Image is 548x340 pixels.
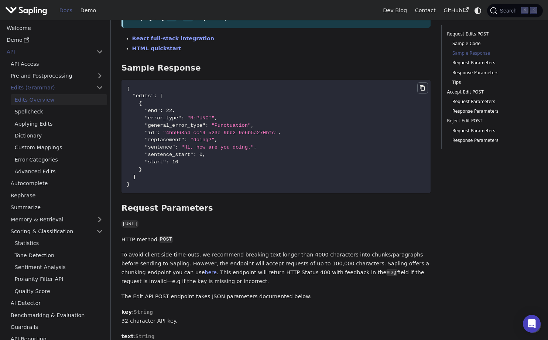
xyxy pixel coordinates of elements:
a: Rephrase [7,190,107,201]
a: Response Parameters [452,137,532,144]
span: "Hi, how are you doing." [181,144,254,150]
a: Dev Blog [379,5,411,16]
span: "sentence" [145,144,175,150]
span: "4bb963a4-cc19-523e-9bb2-9e6b5a270bfc" [163,130,278,136]
p: To avoid client side time-outs, we recommend breaking text longer than 4000 characters into chunk... [121,251,431,286]
button: Search (Command+K) [487,4,542,17]
a: Memory & Retrieval [7,214,107,225]
button: Copy code to clipboard [417,82,428,93]
span: , [202,152,205,157]
span: : [166,159,169,165]
code: msg [386,269,397,276]
a: Pre and Postprocessing [7,71,107,81]
a: Applying Edits [11,118,107,129]
a: Request Parameters [452,59,532,67]
span: , [172,108,175,113]
span: : [175,144,178,150]
span: "end" [145,108,160,113]
span: { [139,101,142,106]
a: Scoring & Classification [7,226,107,237]
div: Open Intercom Messenger [523,315,541,333]
a: AI Detector [7,298,107,309]
span: String [135,333,154,339]
a: Contact [411,5,440,16]
span: : [160,108,163,113]
strong: text [121,333,134,339]
a: Custom Mappings [11,142,107,153]
span: : [184,137,187,143]
a: API Access [7,58,107,69]
p: HTTP method: [121,235,431,244]
a: API [3,47,92,57]
span: } [127,181,130,187]
span: , [215,115,218,121]
a: Request Edits POST [447,31,535,38]
span: "replacement" [145,137,184,143]
span: , [215,137,218,143]
span: : [193,152,196,157]
a: Request Parameters [452,127,532,135]
span: "edits" [133,93,154,99]
a: Error Categories [11,154,107,165]
a: Profanity Filter API [11,274,107,285]
span: ] [133,174,136,180]
a: here [205,269,217,275]
button: Switch between dark and light mode (currently system mode) [473,5,483,16]
span: "sentence_start" [145,152,193,157]
span: Search [497,8,521,14]
a: Response Parameters [452,108,532,115]
span: [ [160,93,163,99]
a: Tips [452,79,532,86]
a: Advanced Edits [11,166,107,177]
span: : [181,115,184,121]
a: Autocomplete [7,178,107,189]
a: Sample Code [452,40,532,47]
span: "R:PUNCT" [187,115,215,121]
span: { [127,86,130,92]
a: Quality Score [11,286,107,296]
span: "id" [145,130,157,136]
a: Edits Overview [11,94,107,105]
span: "Punctuation" [212,123,251,128]
a: Tone Detection [11,250,107,261]
span: : [205,123,208,128]
a: Demo [76,5,100,16]
span: : [154,93,157,99]
a: Benchmarking & Evaluation [7,310,107,320]
a: Request Parameters [452,98,532,105]
span: 0 [199,152,202,157]
a: Spellcheck [11,106,107,117]
a: Guardrails [7,322,107,333]
h3: Request Parameters [121,203,431,213]
a: Welcome [3,23,107,33]
a: Summarize [7,202,107,213]
a: Edits (Grammar) [7,82,107,93]
span: "doing?" [190,137,215,143]
span: , [278,130,281,136]
span: , [251,123,254,128]
h3: Sample Response [121,63,431,73]
a: Demo [3,35,107,45]
span: , [254,144,257,150]
code: POST [159,236,173,243]
a: Accept Edit POST [447,89,535,96]
span: : [157,130,160,136]
code: [URL] [121,220,138,228]
span: String [134,309,153,315]
a: Sample Response [452,50,532,57]
a: Sapling.ai [5,5,50,16]
a: React full-stack integration [132,35,214,41]
span: 16 [172,159,178,165]
a: Response Parameters [452,69,532,76]
span: 22 [166,108,172,113]
p: The Edit API POST endpoint takes JSON parameters documented below: [121,292,431,301]
button: Collapse sidebar category 'API' [92,47,107,57]
a: GitHub [439,5,472,16]
a: Sentiment Analysis [11,262,107,273]
kbd: K [530,7,537,14]
span: "error_type" [145,115,181,121]
a: HTML quickstart [132,45,181,51]
a: Dictionary [11,130,107,141]
p: : 32-character API key. [121,308,431,326]
span: "start" [145,159,166,165]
